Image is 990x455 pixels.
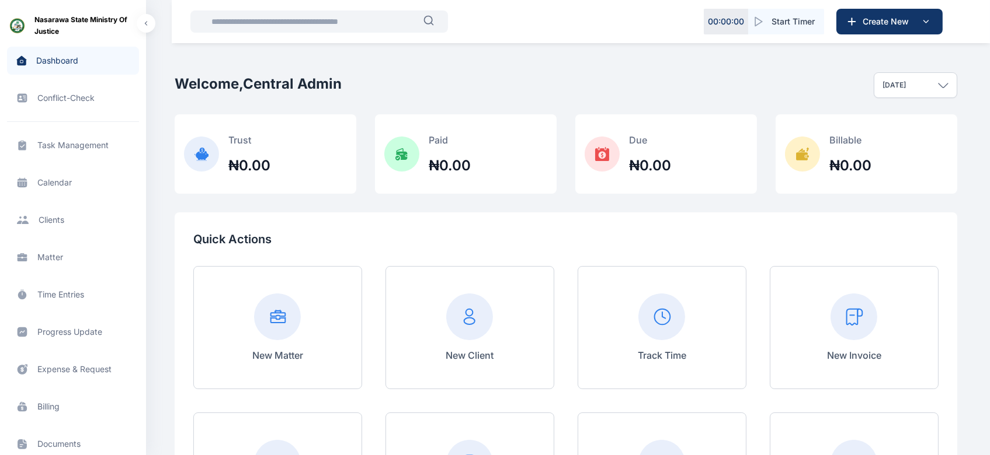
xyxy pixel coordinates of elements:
span: Nasarawa State Ministry of Justice [34,14,137,37]
h2: Welcome, Central Admin [175,75,342,93]
p: 00 : 00 : 00 [708,16,744,27]
button: Create New [836,9,943,34]
h2: ₦0.00 [829,156,871,175]
a: task management [7,131,139,159]
p: Billable [829,133,871,147]
a: clients [7,206,139,234]
a: matter [7,243,139,271]
h2: ₦0.00 [629,156,671,175]
p: Quick Actions [193,231,939,247]
p: New Client [446,348,494,362]
a: conflict-check [7,84,139,112]
p: Due [629,133,671,147]
span: Start Timer [772,16,815,27]
a: calendar [7,169,139,197]
a: expense & request [7,355,139,383]
p: New Invoice [827,348,881,362]
p: Trust [228,133,270,147]
a: dashboard [7,47,139,75]
h2: ₦0.00 [429,156,471,175]
p: Track Time [638,348,686,362]
p: New Matter [252,348,303,362]
button: Start Timer [748,9,824,34]
span: Create New [858,16,919,27]
a: progress update [7,318,139,346]
p: [DATE] [883,80,906,90]
a: time entries [7,281,139,309]
a: billing [7,393,139,421]
p: Paid [429,133,471,147]
h2: ₦0.00 [228,156,270,175]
